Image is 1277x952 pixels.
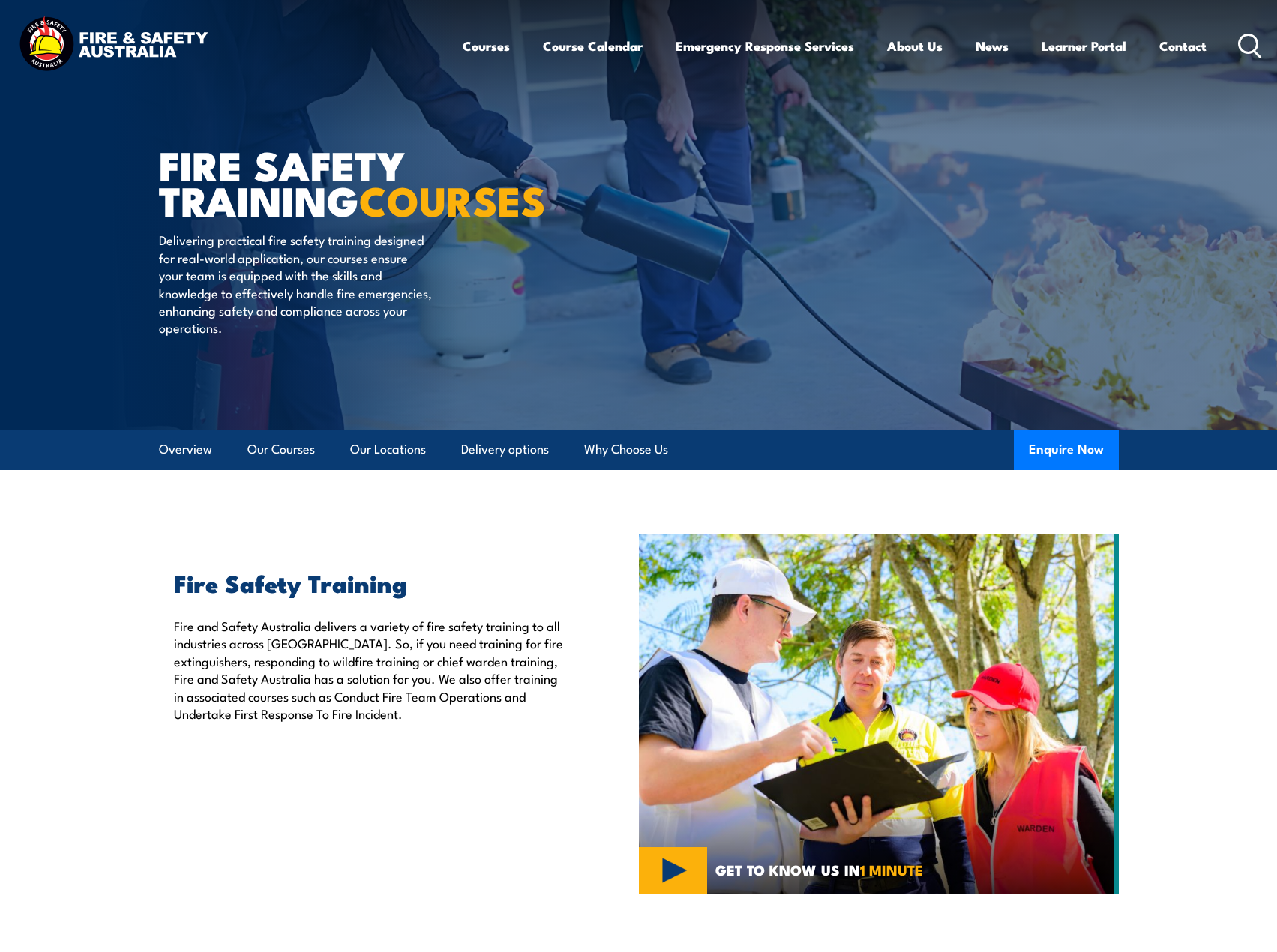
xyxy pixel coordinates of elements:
a: Learner Portal [1042,26,1126,66]
a: News [976,26,1009,66]
a: Contact [1159,26,1207,66]
a: Delivery options [461,430,549,469]
strong: 1 MINUTE [860,858,923,880]
img: Fire Safety Training Courses [639,534,1119,894]
strong: COURSES [359,168,546,230]
a: Courses [463,26,510,66]
a: Why Choose Us [584,430,668,469]
h2: Fire Safety Training [174,572,570,593]
span: GET TO KNOW US IN [715,863,923,876]
a: Emergency Response Services [676,26,854,66]
p: Delivering practical fire safety training designed for real-world application, our courses ensure... [159,231,433,336]
a: Course Calendar [543,26,643,66]
button: Enquire Now [1014,430,1119,470]
a: About Us [887,26,943,66]
a: Overview [159,430,212,469]
p: Fire and Safety Australia delivers a variety of fire safety training to all industries across [GE... [174,617,570,722]
a: Our Courses [247,430,315,469]
h1: FIRE SAFETY TRAINING [159,147,529,217]
a: Our Locations [350,430,426,469]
